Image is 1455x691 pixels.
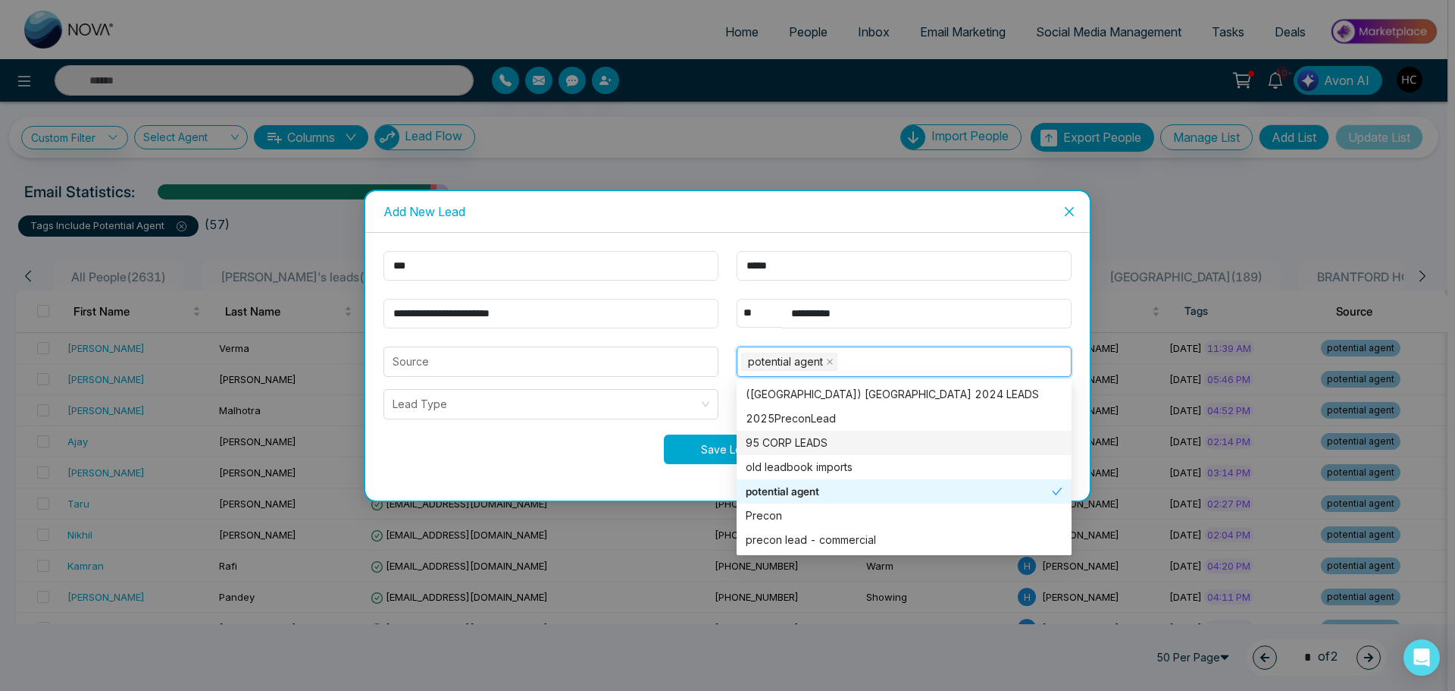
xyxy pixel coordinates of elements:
[746,483,1052,500] div: potential agent
[746,410,1062,427] div: 2025PreconLead
[737,479,1072,504] div: potential agent
[737,407,1072,431] div: 2025PreconLead
[737,431,1072,455] div: 95 CORP LEADS
[748,353,823,370] span: potential agent
[746,507,1062,524] div: Precon
[1049,191,1090,232] button: Close
[826,358,834,366] span: close
[737,504,1072,528] div: Precon
[737,455,1072,479] div: old leadbook imports
[746,459,1062,476] div: old leadbook imports
[746,386,1062,403] div: ([GEOGRAPHIC_DATA]) [GEOGRAPHIC_DATA] 2024 LEADS
[1403,639,1440,676] div: Open Intercom Messenger
[1052,486,1062,497] span: check
[664,435,792,464] button: Save Lead
[1063,206,1075,218] span: close
[741,353,837,371] span: potential agent
[737,528,1072,552] div: precon lead - commercial
[746,532,1062,548] div: precon lead - commercial
[383,203,1072,220] div: Add New Lead
[737,382,1072,407] div: (BP) BIRCHLEY PARK 2024 LEADS
[746,435,1062,451] div: 95 CORP LEADS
